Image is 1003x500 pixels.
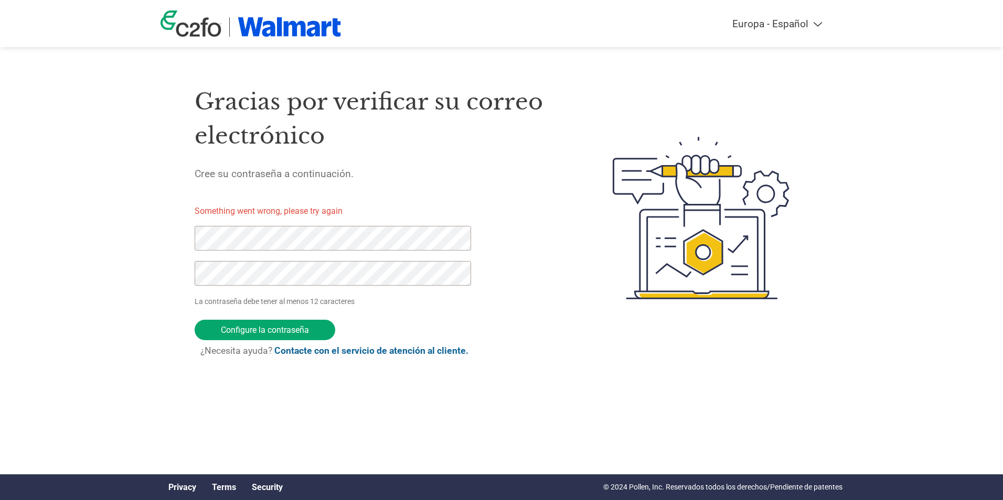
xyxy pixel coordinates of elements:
[603,482,842,493] p: © 2024 Pollen, Inc. Reservados todos los derechos/Pendiente de patentes
[195,320,335,340] input: Configure la contraseña
[252,482,283,492] a: Security
[238,17,341,37] img: Walmart
[161,10,221,37] img: c2fo logo
[212,482,236,492] a: Terms
[594,70,809,366] img: create-password
[195,296,475,307] p: La contraseña debe tener al menos 12 caracteres
[200,345,468,356] span: ¿Necesita ayuda?
[195,85,563,153] h1: Gracias por verificar su correo electrónico
[274,345,468,356] a: Contacte con el servicio de atención al cliente.
[195,168,563,180] h5: Cree su contraseña a continuación.
[195,205,489,218] p: Something went wrong, please try again
[168,482,196,492] a: Privacy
